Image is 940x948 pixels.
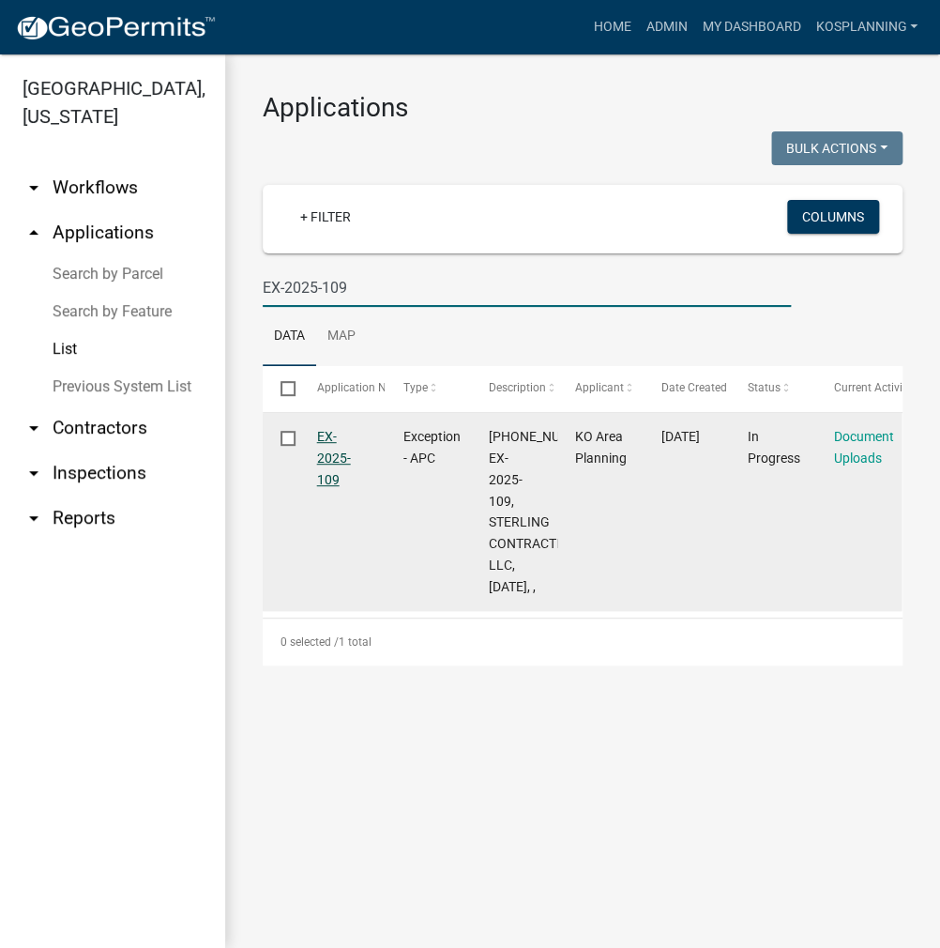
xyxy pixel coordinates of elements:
span: Exception - APC [402,429,460,466]
i: arrow_drop_down [23,417,45,439]
datatable-header-cell: Type [385,366,471,411]
a: Home [585,9,638,45]
input: Search for applications [263,268,791,307]
a: Data [263,307,316,367]
a: kosplanning [808,9,925,45]
span: 0 selected / [280,635,339,649]
span: Date Created [661,381,727,394]
datatable-header-cell: Application Number [298,366,385,411]
a: Document Uploads [833,429,893,466]
span: KO Area Planning [575,429,627,466]
span: In Progress [748,429,800,466]
span: Status [748,381,781,394]
span: Applicant [575,381,624,394]
datatable-header-cell: Select [263,366,298,411]
datatable-header-cell: Applicant [557,366,644,411]
span: Type [402,381,427,394]
i: arrow_drop_down [23,176,45,199]
i: arrow_drop_up [23,222,45,244]
i: arrow_drop_down [23,462,45,484]
div: 1 total [263,619,902,665]
span: Application Number [317,381,419,394]
a: Map [316,307,367,367]
span: 005-055-012, EX-2025-109, STERLING CONTRACTING LLC, 10/14/2025, , [489,429,602,593]
button: Columns [787,200,879,234]
span: Current Activity [833,381,911,394]
a: My Dashboard [694,9,808,45]
datatable-header-cell: Description [471,366,557,411]
a: + Filter [285,200,366,234]
a: EX-2025-109 [317,429,351,487]
span: Description [489,381,546,394]
a: Admin [638,9,694,45]
span: 09/17/2025 [661,429,700,444]
datatable-header-cell: Current Activity [815,366,902,411]
button: Bulk Actions [771,131,902,165]
h3: Applications [263,92,902,124]
datatable-header-cell: Status [729,366,815,411]
i: arrow_drop_down [23,507,45,529]
datatable-header-cell: Date Created [644,366,730,411]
